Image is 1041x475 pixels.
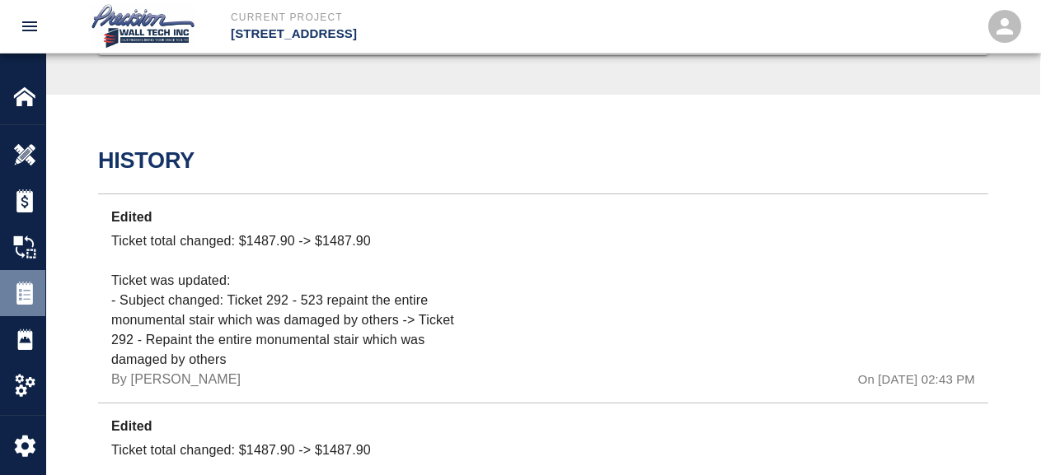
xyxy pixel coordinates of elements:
[89,3,198,49] img: Precision Wall Tech, Inc.
[98,147,988,174] h2: History
[858,370,975,389] p: On [DATE] 02:43 PM
[111,207,687,231] p: Edited
[231,10,610,25] p: Current Project
[959,396,1041,475] iframe: Chat Widget
[231,25,610,44] p: [STREET_ADDRESS]
[111,370,241,389] p: By [PERSON_NAME]
[10,7,49,46] button: open drawer
[111,231,471,370] p: Ticket total changed: $1487.90 -> $1487.90 Ticket was updated: - Subject changed: Ticket 292 - 52...
[111,417,687,440] p: Edited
